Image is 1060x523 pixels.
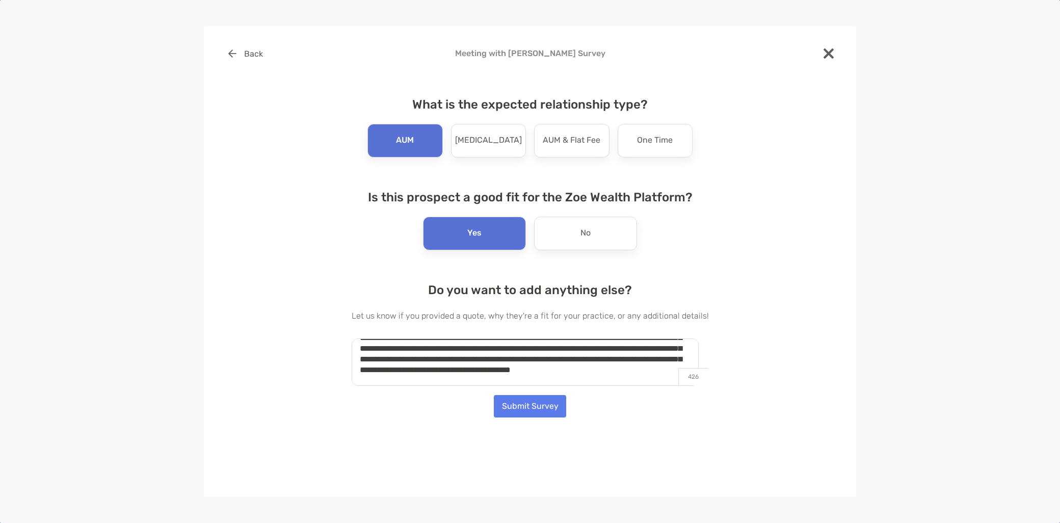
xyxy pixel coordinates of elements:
[494,395,566,417] button: Submit Survey
[352,190,709,204] h4: Is this prospect a good fit for the Zoe Wealth Platform?
[580,225,591,242] p: No
[352,309,709,322] p: Let us know if you provided a quote, why they're a fit for your practice, or any additional details!
[678,368,708,385] p: 426
[637,133,673,149] p: One Time
[352,97,709,112] h4: What is the expected relationship type?
[396,133,414,149] p: AUM
[220,48,840,58] h4: Meeting with [PERSON_NAME] Survey
[228,49,236,58] img: button icon
[467,225,482,242] p: Yes
[455,133,522,149] p: [MEDICAL_DATA]
[824,48,834,59] img: close modal
[543,133,600,149] p: AUM & Flat Fee
[352,283,709,297] h4: Do you want to add anything else?
[220,42,271,65] button: Back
